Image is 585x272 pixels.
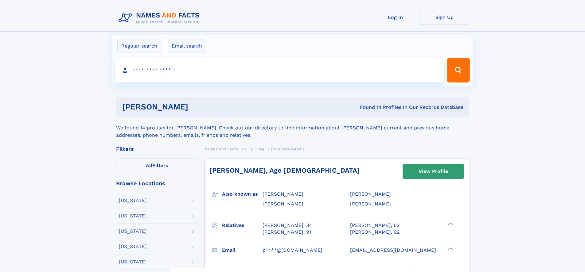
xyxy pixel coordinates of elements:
a: E [245,145,248,153]
a: Names and Facts [205,145,238,153]
div: ❯ [447,247,454,251]
img: Logo Names and Facts [116,10,205,26]
div: We found 14 profiles for [PERSON_NAME]. Check out our directory to find information about [PERSON... [116,117,469,139]
span: [PERSON_NAME] [263,191,303,197]
div: [US_STATE] [119,229,147,234]
span: Eling [255,147,264,151]
span: E [245,147,248,151]
a: [PERSON_NAME], 62 [350,222,400,229]
div: Filters [116,146,198,152]
div: Browse Locations [116,181,198,186]
div: ❯ [447,222,454,226]
span: [PERSON_NAME] [350,201,391,207]
a: [PERSON_NAME], 92 [350,229,400,236]
h3: Relatives [222,220,263,231]
a: [PERSON_NAME], Age [DEMOGRAPHIC_DATA] [210,167,360,174]
label: Email search [168,40,206,52]
span: [EMAIL_ADDRESS][DOMAIN_NAME] [350,247,436,253]
span: All [146,163,152,168]
a: [PERSON_NAME], 91 [263,229,311,236]
div: Found 14 Profiles In Our Records Database [274,104,463,111]
div: [US_STATE] [119,259,147,264]
div: View Profile [419,164,448,178]
input: search input [115,58,444,82]
span: [PERSON_NAME] [350,191,391,197]
a: [PERSON_NAME], 34 [263,222,312,229]
div: [US_STATE] [119,244,147,249]
div: [US_STATE] [119,213,147,218]
label: Regular search [117,40,161,52]
button: Search Button [447,58,470,82]
a: Log In [371,10,420,25]
a: View Profile [403,164,464,179]
h3: Also known as [222,189,263,199]
label: Filters [116,159,198,173]
span: [PERSON_NAME] [263,201,303,207]
h1: [PERSON_NAME] [122,103,274,111]
span: [PERSON_NAME] [271,147,304,151]
div: [US_STATE] [119,198,147,203]
a: Sign Up [420,10,469,25]
h3: Email [222,245,263,255]
a: Eling [255,145,264,153]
